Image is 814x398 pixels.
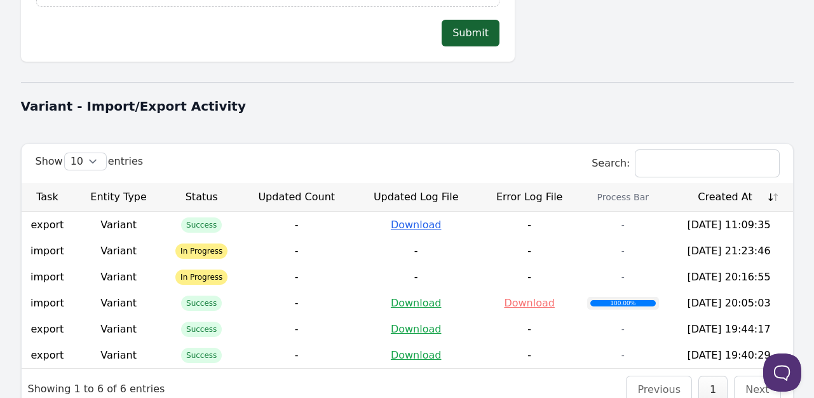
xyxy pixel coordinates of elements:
[295,271,299,283] span: -
[73,264,164,290] td: Variant
[442,20,499,46] button: Submit
[527,271,531,283] span: -
[22,212,74,238] td: export
[391,323,442,335] a: Download
[590,300,656,306] div: 100.00%
[73,238,164,264] td: Variant
[581,212,665,238] td: -
[527,219,531,231] span: -
[414,271,418,283] span: -
[295,219,299,231] span: -
[175,270,227,285] span: In Progress
[665,264,793,290] td: [DATE] 20:16:55
[22,264,74,290] td: import
[581,264,665,290] td: -
[22,342,74,368] td: export
[665,316,793,342] td: [DATE] 19:44:17
[73,212,164,238] td: Variant
[637,383,681,395] a: Previous
[21,97,794,115] h1: Variant - Import/Export Activity
[581,316,665,342] td: -
[745,383,769,395] a: Next
[665,290,793,316] td: [DATE] 20:05:03
[527,349,531,361] span: -
[295,297,299,309] span: -
[581,238,665,264] td: -
[414,245,418,257] span: -
[710,383,716,395] a: 1
[181,296,222,311] span: Success
[665,212,793,238] td: [DATE] 11:09:35
[22,290,74,316] td: import
[635,150,779,177] input: Search:
[581,342,665,368] td: -
[763,353,801,392] iframe: Toggle Customer Support
[22,316,74,342] td: export
[391,349,442,361] a: Download
[181,217,222,233] span: Success
[665,183,793,212] th: Created At: activate to sort column ascending
[175,244,227,259] span: In Progress
[592,157,778,169] label: Search:
[73,290,164,316] td: Variant
[665,238,793,264] td: [DATE] 21:23:46
[73,342,164,368] td: Variant
[504,297,555,309] a: Download
[36,155,144,167] label: Show entries
[295,245,299,257] span: -
[181,348,222,363] span: Success
[65,153,106,170] select: Showentries
[391,297,442,309] a: Download
[665,342,793,368] td: [DATE] 19:40:29
[181,322,222,337] span: Success
[295,323,299,335] span: -
[527,245,531,257] span: -
[527,323,531,335] span: -
[295,349,299,361] span: -
[22,238,74,264] td: import
[391,219,442,231] a: Download
[73,316,164,342] td: Variant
